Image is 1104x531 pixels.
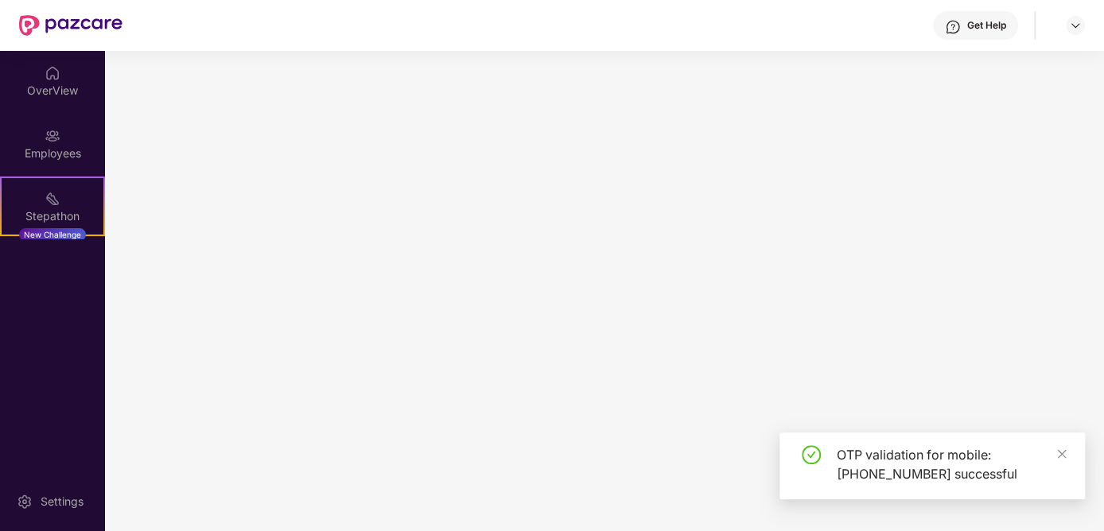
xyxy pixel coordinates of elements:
img: svg+xml;base64,PHN2ZyB4bWxucz0iaHR0cDovL3d3dy53My5vcmcvMjAwMC9zdmciIHdpZHRoPSIyMSIgaGVpZ2h0PSIyMC... [45,191,60,207]
img: svg+xml;base64,PHN2ZyBpZD0iRHJvcGRvd24tMzJ4MzIiIHhtbG5zPSJodHRwOi8vd3d3LnczLm9yZy8yMDAwL3N2ZyIgd2... [1069,19,1082,32]
img: svg+xml;base64,PHN2ZyBpZD0iSG9tZSIgeG1sbnM9Imh0dHA6Ly93d3cudzMub3JnLzIwMDAvc3ZnIiB3aWR0aD0iMjAiIG... [45,65,60,81]
img: New Pazcare Logo [19,15,122,36]
div: Stepathon [2,208,103,224]
img: svg+xml;base64,PHN2ZyBpZD0iU2V0dGluZy0yMHgyMCIgeG1sbnM9Imh0dHA6Ly93d3cudzMub3JnLzIwMDAvc3ZnIiB3aW... [17,494,33,510]
span: check-circle [802,445,821,464]
div: Settings [36,494,88,510]
div: Get Help [967,19,1006,32]
img: svg+xml;base64,PHN2ZyBpZD0iSGVscC0zMngzMiIgeG1sbnM9Imh0dHA6Ly93d3cudzMub3JnLzIwMDAvc3ZnIiB3aWR0aD... [945,19,961,35]
div: OTP validation for mobile: [PHONE_NUMBER] successful [837,445,1066,483]
div: New Challenge [19,228,86,241]
img: svg+xml;base64,PHN2ZyBpZD0iRW1wbG95ZWVzIiB4bWxucz0iaHR0cDovL3d3dy53My5vcmcvMjAwMC9zdmciIHdpZHRoPS... [45,128,60,144]
span: close [1056,448,1067,459]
